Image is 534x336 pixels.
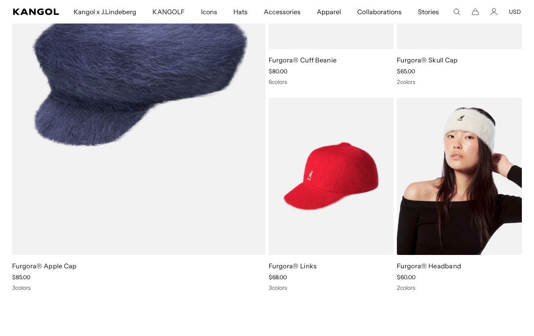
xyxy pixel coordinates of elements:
[269,56,337,64] a: Furgora® Cuff Beanie
[397,68,415,75] span: $65.00
[13,9,59,15] a: Kangol
[397,274,415,281] span: $60.00
[269,284,394,291] div: 3 colors
[472,8,479,15] button: Cart
[490,8,498,15] a: Account
[269,274,287,281] span: $68.00
[509,8,521,15] button: USD
[397,56,458,64] a: Furgora® Skull Cap
[397,78,522,86] div: 2 colors
[453,8,460,15] summary: Search here
[397,284,522,291] div: 2 colors
[269,262,317,270] a: Furgora® Links
[397,262,461,270] a: Furgora® Headband
[269,78,394,86] div: 6 colors
[12,274,30,281] span: $85.00
[12,284,265,291] div: 3 colors
[269,68,287,75] span: $80.00
[397,98,522,255] img: Furgora® Headband
[269,98,394,255] img: Furgora® Links
[12,262,77,270] a: Furgora® Apple Cap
